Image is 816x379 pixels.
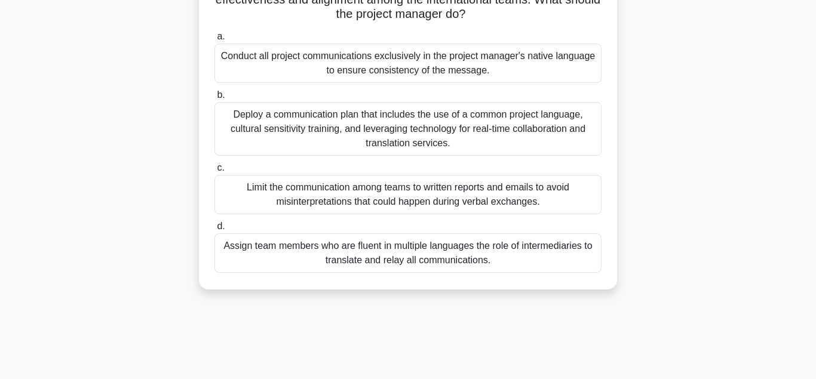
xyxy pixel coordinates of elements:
[217,90,225,100] span: b.
[217,31,225,41] span: a.
[214,44,602,83] div: Conduct all project communications exclusively in the project manager's native language to ensure...
[217,221,225,231] span: d.
[214,102,602,156] div: Deploy a communication plan that includes the use of a common project language, cultural sensitiv...
[214,175,602,214] div: Limit the communication among teams to written reports and emails to avoid misinterpretations tha...
[217,162,224,172] span: c.
[214,233,602,273] div: Assign team members who are fluent in multiple languages the role of intermediaries to translate ...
